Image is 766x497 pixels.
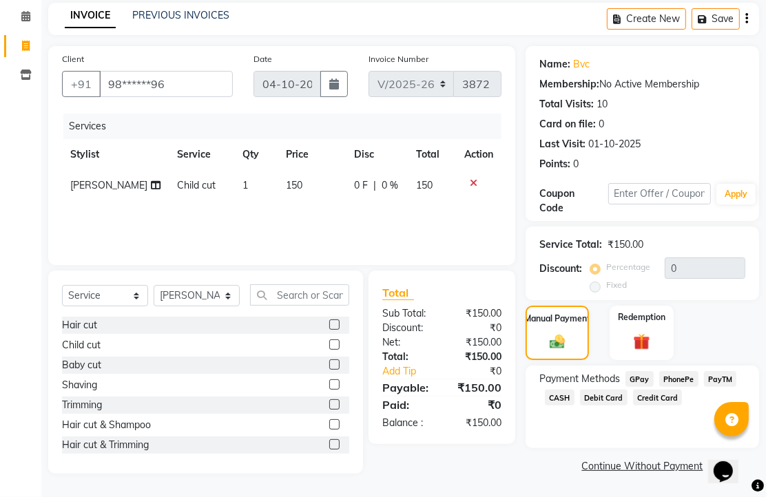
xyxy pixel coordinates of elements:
button: +91 [62,71,101,97]
div: Coupon Code [539,187,608,215]
iframe: chat widget [708,442,752,483]
span: PhonePe [659,371,698,387]
span: Payment Methods [539,372,620,386]
div: No Active Membership [539,77,745,92]
label: Manual Payment [524,313,590,325]
a: PREVIOUS INVOICES [132,9,229,21]
div: Balance : [372,416,442,430]
a: Add Tip [372,364,453,379]
th: Action [456,139,501,170]
label: Invoice Number [369,53,428,65]
div: Hair cut & Shampoo [62,418,151,432]
span: 0 F [354,178,368,193]
button: Create New [607,8,686,30]
div: 0 [573,157,579,171]
div: Card on file: [539,117,596,131]
input: Enter Offer / Coupon Code [608,183,712,204]
a: Continue Without Payment [528,459,756,474]
div: ₹0 [442,396,513,413]
div: Service Total: [539,237,602,252]
div: ₹150.00 [608,237,643,252]
div: ₹150.00 [442,350,513,364]
span: GPay [625,371,654,387]
th: Price [278,139,346,170]
div: ₹0 [453,364,512,379]
th: Service [169,139,235,170]
input: Search or Scan [250,284,349,306]
div: 01-10-2025 [588,137,641,151]
span: Credit Card [633,390,683,405]
div: 10 [597,97,608,112]
input: Search by Name/Mobile/Email/Code [99,71,233,97]
div: ₹150.00 [442,306,513,321]
div: Discount: [372,321,442,335]
div: Discount: [539,262,582,276]
div: Shaving [62,378,97,392]
div: Sub Total: [372,306,442,321]
div: Hair cut & Trimming [62,438,149,452]
div: Child cut [62,338,101,352]
label: Fixed [606,279,627,291]
div: Baby cut [62,358,101,372]
th: Disc [346,139,407,170]
span: Child cut [177,179,216,191]
span: | [373,178,376,193]
div: Payable: [372,379,442,396]
span: [PERSON_NAME] [70,179,147,191]
div: Net: [372,335,442,350]
div: Last Visit: [539,137,586,151]
span: Total [382,286,414,300]
div: Total: [372,350,442,364]
div: Paid: [372,396,442,413]
th: Total [408,139,456,170]
img: _cash.svg [545,333,570,351]
th: Qty [234,139,278,170]
a: INVOICE [65,3,116,28]
span: PayTM [704,371,737,387]
span: 150 [416,179,433,191]
div: Name: [539,57,570,72]
a: Bvc [573,57,590,72]
div: Hair cut [62,318,97,332]
div: Membership: [539,77,599,92]
label: Redemption [618,311,665,324]
div: ₹0 [442,321,513,335]
span: 1 [242,179,248,191]
div: 0 [599,117,604,131]
img: _gift.svg [628,332,655,352]
label: Date [253,53,272,65]
div: Total Visits: [539,97,594,112]
button: Save [692,8,740,30]
th: Stylist [62,139,169,170]
span: 0 % [382,178,398,193]
div: ₹150.00 [442,379,513,396]
div: ₹150.00 [442,335,513,350]
div: Trimming [62,398,102,412]
div: ₹150.00 [442,416,513,430]
span: Debit Card [580,390,628,405]
label: Percentage [606,261,650,273]
div: Services [63,114,512,139]
span: 150 [287,179,303,191]
div: Points: [539,157,570,171]
span: CASH [545,390,574,405]
label: Client [62,53,84,65]
button: Apply [716,184,756,204]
